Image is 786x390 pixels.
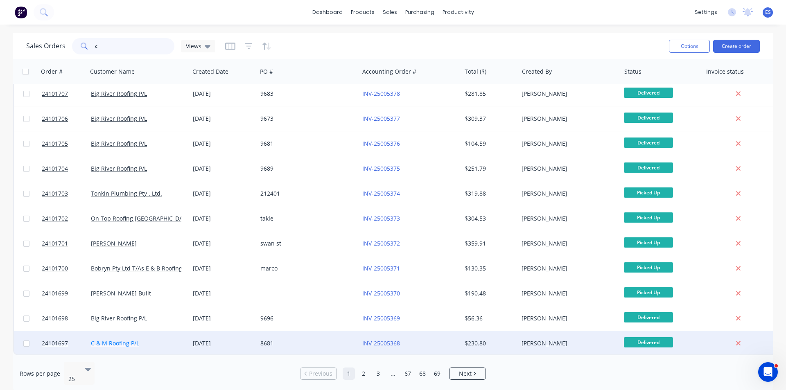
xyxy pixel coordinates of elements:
[193,239,254,248] div: [DATE]
[260,264,351,273] div: marco
[362,264,400,272] a: INV-25005371
[431,367,443,380] a: Page 69
[465,90,513,98] div: $281.85
[91,115,147,122] a: Big River Roofing P/L
[193,165,254,173] div: [DATE]
[15,6,27,18] img: Factory
[522,339,612,347] div: [PERSON_NAME]
[362,314,400,322] a: INV-25005369
[362,140,400,147] a: INV-25005376
[379,6,401,18] div: sales
[260,165,351,173] div: 9689
[42,214,68,223] span: 24101702
[522,264,612,273] div: [PERSON_NAME]
[449,370,486,378] a: Next page
[357,367,370,380] a: Page 2
[91,165,147,172] a: Big River Roofing P/L
[42,256,91,281] a: 24101700
[362,239,400,247] a: INV-25005372
[522,214,612,223] div: [PERSON_NAME]
[402,367,414,380] a: Page 67
[624,68,641,76] div: Status
[522,115,612,123] div: [PERSON_NAME]
[193,115,254,123] div: [DATE]
[91,214,250,222] a: On Top Roofing [GEOGRAPHIC_DATA]/[GEOGRAPHIC_DATA]
[42,140,68,148] span: 24101705
[522,314,612,322] div: [PERSON_NAME]
[68,375,78,383] div: 25
[624,337,673,347] span: Delivered
[42,106,91,131] a: 24101706
[42,331,91,356] a: 24101697
[193,289,254,298] div: [DATE]
[260,239,351,248] div: swan st
[42,165,68,173] span: 24101704
[42,314,68,322] span: 24101698
[20,370,60,378] span: Rows per page
[624,237,673,248] span: Picked Up
[42,181,91,206] a: 24101703
[522,239,612,248] div: [PERSON_NAME]
[42,156,91,181] a: 24101704
[624,187,673,198] span: Picked Up
[260,314,351,322] div: 9696
[624,262,673,273] span: Picked Up
[42,339,68,347] span: 24101697
[260,339,351,347] div: 8681
[260,68,273,76] div: PO #
[343,367,355,380] a: Page 1 is your current page
[465,68,486,76] div: Total ($)
[624,162,673,173] span: Delivered
[522,189,612,198] div: [PERSON_NAME]
[465,339,513,347] div: $230.80
[669,40,710,53] button: Options
[42,81,91,106] a: 24101707
[522,90,612,98] div: [PERSON_NAME]
[260,90,351,98] div: 9683
[362,68,416,76] div: Accounting Order #
[691,6,721,18] div: settings
[465,264,513,273] div: $130.35
[758,362,778,382] iframe: Intercom live chat
[362,189,400,197] a: INV-25005374
[193,90,254,98] div: [DATE]
[362,339,400,347] a: INV-25005368
[308,6,347,18] a: dashboard
[465,214,513,223] div: $304.53
[522,289,612,298] div: [PERSON_NAME]
[465,165,513,173] div: $251.79
[192,68,228,76] div: Created Date
[624,287,673,298] span: Picked Up
[42,189,68,198] span: 24101703
[522,140,612,148] div: [PERSON_NAME]
[42,306,91,331] a: 24101698
[26,42,65,50] h1: Sales Orders
[91,264,182,272] a: Bobryn Pty Ltd T/As E & B Roofing
[765,9,771,16] span: ES
[459,370,472,378] span: Next
[438,6,478,18] div: productivity
[387,367,399,380] a: Jump forward
[260,189,351,198] div: 212401
[95,38,175,54] input: Search...
[42,90,68,98] span: 24101707
[401,6,438,18] div: purchasing
[362,165,400,172] a: INV-25005375
[300,370,337,378] a: Previous page
[42,231,91,256] a: 24101701
[260,214,351,223] div: takle
[91,289,151,297] a: [PERSON_NAME] Built
[42,239,68,248] span: 24101701
[624,212,673,223] span: Picked Up
[260,115,351,123] div: 9673
[416,367,429,380] a: Page 68
[42,289,68,298] span: 24101699
[91,239,137,247] a: [PERSON_NAME]
[624,312,673,322] span: Delivered
[90,68,135,76] div: Customer Name
[42,115,68,123] span: 24101706
[42,264,68,273] span: 24101700
[193,189,254,198] div: [DATE]
[624,88,673,98] span: Delivered
[91,90,147,97] a: Big River Roofing P/L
